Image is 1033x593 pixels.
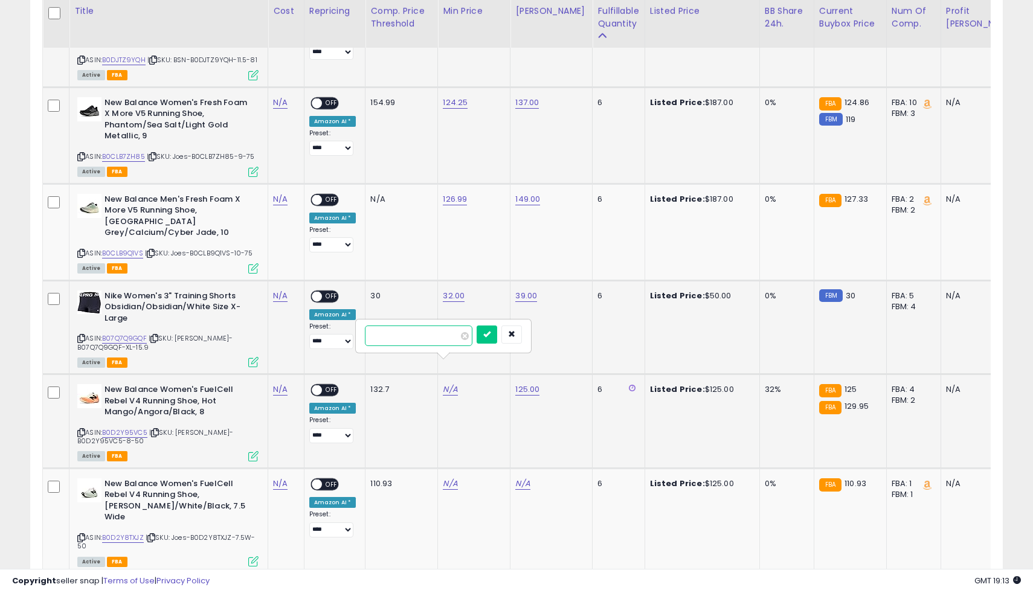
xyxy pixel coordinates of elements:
span: | SKU: Joes-B0CLB7ZH85-9-75 [147,152,255,161]
div: FBA: 5 [892,290,932,301]
a: 126.99 [443,193,467,205]
span: 30 [846,290,855,301]
div: Profit [PERSON_NAME] [946,5,1018,30]
img: 41ceot19NxL._SL40_.jpg [77,194,101,218]
div: 6 [597,478,635,489]
div: FBM: 2 [892,395,932,406]
div: 30 [370,290,428,301]
div: Repricing [309,5,361,18]
span: FBA [107,357,127,368]
div: 6 [597,290,635,301]
div: $187.00 [650,194,750,205]
div: N/A [946,194,1014,205]
div: ASIN: [77,290,259,367]
div: Amazon AI * [309,213,356,223]
div: Comp. Price Threshold [370,5,433,30]
small: FBA [819,478,842,492]
div: Fulfillable Quantity [597,5,639,30]
span: OFF [322,194,341,205]
img: 31z+fTgchTL._SL40_.jpg [77,384,101,408]
img: 41QIWeG+yqL._SL40_.jpg [77,290,101,314]
div: 0% [765,290,805,301]
b: Nike Women's 3" Training Shorts Obsidian/Obsidian/White Size X-Large [105,290,251,327]
img: 31CZPLDiowL._SL40_.jpg [77,97,101,121]
a: B0D2Y95VC5 [102,428,147,438]
span: All listings currently available for purchase on Amazon [77,557,105,567]
div: 6 [597,194,635,205]
div: N/A [946,478,1014,489]
a: 39.00 [515,290,537,302]
div: N/A [946,290,1014,301]
span: | SKU: Joes-B0CLB9Q1VS-10-75 [145,248,253,258]
span: 2025-09-17 19:13 GMT [974,575,1021,586]
div: ASIN: [77,194,259,272]
a: 137.00 [515,97,539,109]
div: Cost [273,5,299,18]
strong: Copyright [12,575,56,586]
span: 124.86 [845,97,869,108]
small: FBM [819,113,843,126]
div: seller snap | | [12,575,210,587]
small: FBM [819,289,843,302]
small: FBA [819,384,842,397]
span: 125 [845,383,857,395]
span: FBA [107,557,127,567]
b: Listed Price: [650,290,705,301]
div: Amazon AI * [309,403,356,414]
b: New Balance Women's Fresh Foam X More V5 Running Shoe, Phantom/Sea Salt/Light Gold Metallic, 9 [105,97,251,145]
a: 149.00 [515,193,540,205]
div: 0% [765,194,805,205]
div: 0% [765,478,805,489]
span: OFF [322,291,341,301]
span: All listings currently available for purchase on Amazon [77,70,105,80]
span: FBA [107,70,127,80]
span: FBA [107,451,127,461]
a: N/A [443,478,457,490]
b: New Balance Women's FuelCell Rebel V4 Running Shoe, Hot Mango/Angora/Black, 8 [105,384,251,421]
div: FBA: 4 [892,384,932,395]
div: 32% [765,384,805,395]
div: Preset: [309,226,356,253]
div: $50.00 [650,290,750,301]
span: | SKU: BSN-B0DJTZ9YQH-11.5-81 [147,55,257,65]
div: Min Price [443,5,505,18]
a: N/A [273,97,288,109]
a: B0CLB7ZH85 [102,152,145,162]
div: Listed Price [650,5,755,18]
div: Preset: [309,416,356,443]
span: All listings currently available for purchase on Amazon [77,357,105,368]
div: FBM: 2 [892,205,932,216]
div: Preset: [309,129,356,156]
a: B0CLB9Q1VS [102,248,143,258]
div: 6 [597,97,635,108]
a: Privacy Policy [156,575,210,586]
a: 32.00 [443,290,465,302]
div: FBA: 1 [892,478,932,489]
b: Listed Price: [650,193,705,205]
a: N/A [443,383,457,396]
div: Amazon AI * [309,116,356,127]
a: B07Q7Q9GQF [102,333,147,344]
b: Listed Price: [650,478,705,489]
a: B0D2Y8TXJZ [102,533,144,543]
span: OFF [322,479,341,489]
div: FBM: 3 [892,108,932,119]
span: 127.33 [845,193,868,205]
span: All listings currently available for purchase on Amazon [77,451,105,461]
div: [PERSON_NAME] [515,5,587,18]
div: FBM: 1 [892,489,932,500]
b: Listed Price: [650,97,705,108]
span: OFF [322,385,341,396]
span: All listings currently available for purchase on Amazon [77,263,105,274]
span: | SKU: Joes-B0D2Y8TXJZ-7.5W-50 [77,533,256,551]
div: N/A [946,97,1014,108]
div: FBM: 4 [892,301,932,312]
div: N/A [370,194,428,205]
small: FBA [819,401,842,414]
div: Title [74,5,263,18]
div: Current Buybox Price [819,5,881,30]
div: $125.00 [650,478,750,489]
div: FBA: 2 [892,194,932,205]
span: All listings currently available for purchase on Amazon [77,167,105,177]
div: $125.00 [650,384,750,395]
